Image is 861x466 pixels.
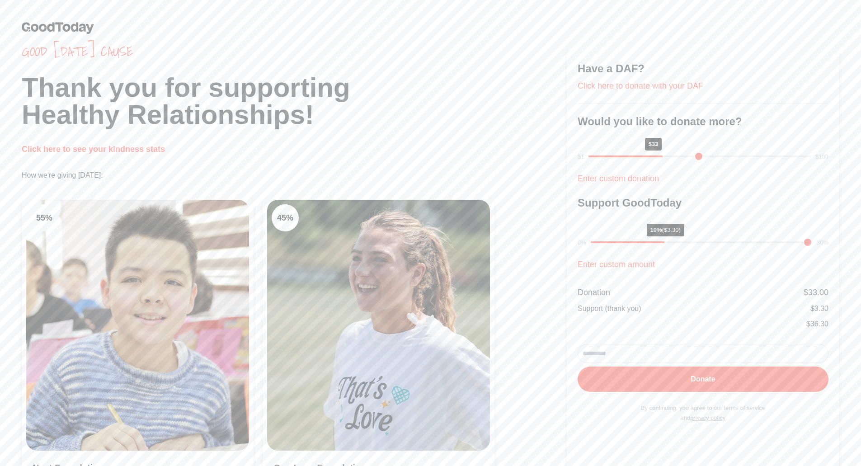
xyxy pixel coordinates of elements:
[22,43,567,60] span: Good [DATE] cause
[267,200,490,451] img: Clean Cooking Alliance
[815,152,828,161] div: $100
[31,204,58,231] div: 55 %
[578,238,586,247] div: 0%
[578,152,584,161] div: $1
[578,403,828,423] p: By continuing, you agree to our terms of service and
[578,367,828,392] button: Donate
[806,319,828,329] div: $
[578,174,659,183] a: Enter custom donation
[22,74,567,128] h1: Thank you for supporting Healthy Relationships!
[662,226,681,233] span: ($3.30)
[578,196,828,210] h3: Support GoodToday
[690,414,725,421] a: privacy policy
[272,204,299,231] div: 45 %
[578,61,828,76] h3: Have a DAF?
[578,114,828,129] h3: Would you like to donate more?
[578,303,641,314] div: Support (thank you)
[808,288,828,297] span: 33.00
[817,238,828,247] div: 30%
[810,303,828,314] div: $
[578,286,610,299] div: Donation
[22,170,567,181] p: How we're giving [DATE]:
[647,224,684,236] div: 10%
[814,305,828,312] span: 3.30
[22,145,165,154] a: Click here to see your kindness stats
[645,138,662,151] div: $33
[578,81,703,90] a: Click here to donate with your DAF
[26,200,249,451] img: Clean Air Task Force
[578,260,655,269] a: Enter custom amount
[804,286,828,299] div: $
[22,22,94,34] img: GoodToday
[810,320,828,328] span: 36.30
